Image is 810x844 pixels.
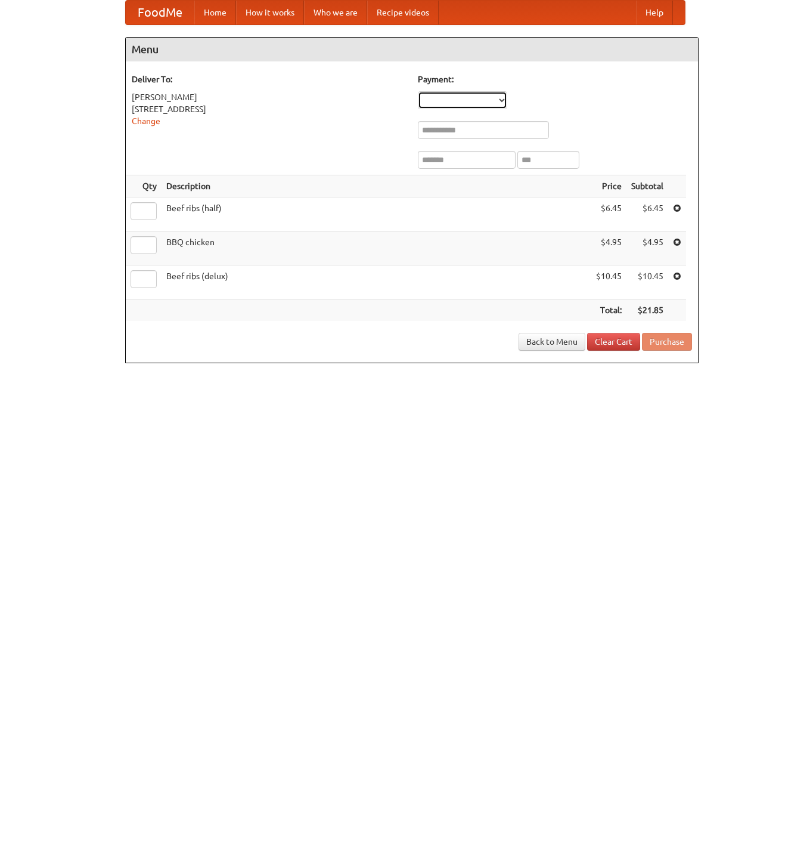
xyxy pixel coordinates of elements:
a: Who we are [304,1,367,24]
h4: Menu [126,38,698,61]
h5: Deliver To: [132,73,406,85]
a: Recipe videos [367,1,439,24]
a: Back to Menu [519,333,585,351]
td: Beef ribs (half) [162,197,591,231]
div: [PERSON_NAME] [132,91,406,103]
a: Change [132,116,160,126]
th: Qty [126,175,162,197]
h5: Payment: [418,73,692,85]
th: Description [162,175,591,197]
td: BBQ chicken [162,231,591,265]
button: Purchase [642,333,692,351]
th: $21.85 [626,299,668,321]
a: FoodMe [126,1,194,24]
a: How it works [236,1,304,24]
td: Beef ribs (delux) [162,265,591,299]
a: Home [194,1,236,24]
th: Price [591,175,626,197]
td: $4.95 [626,231,668,265]
div: [STREET_ADDRESS] [132,103,406,115]
td: $10.45 [626,265,668,299]
th: Total: [591,299,626,321]
td: $6.45 [626,197,668,231]
a: Clear Cart [587,333,640,351]
td: $10.45 [591,265,626,299]
td: $4.95 [591,231,626,265]
a: Help [636,1,673,24]
td: $6.45 [591,197,626,231]
th: Subtotal [626,175,668,197]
